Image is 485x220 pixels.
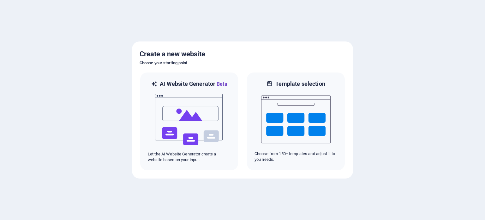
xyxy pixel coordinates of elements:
p: Choose from 150+ templates and adjust it to you needs. [254,151,337,162]
h6: AI Website Generator [160,80,227,88]
span: Beta [215,81,227,87]
div: Template selectionChoose from 150+ templates and adjust it to you needs. [246,72,345,171]
h5: Create a new website [140,49,345,59]
p: Let the AI Website Generator create a website based on your input. [148,151,231,163]
div: AI Website GeneratorBetaaiLet the AI Website Generator create a website based on your input. [140,72,239,171]
h6: Choose your starting point [140,59,345,67]
h6: Template selection [275,80,325,88]
img: ai [154,88,224,151]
